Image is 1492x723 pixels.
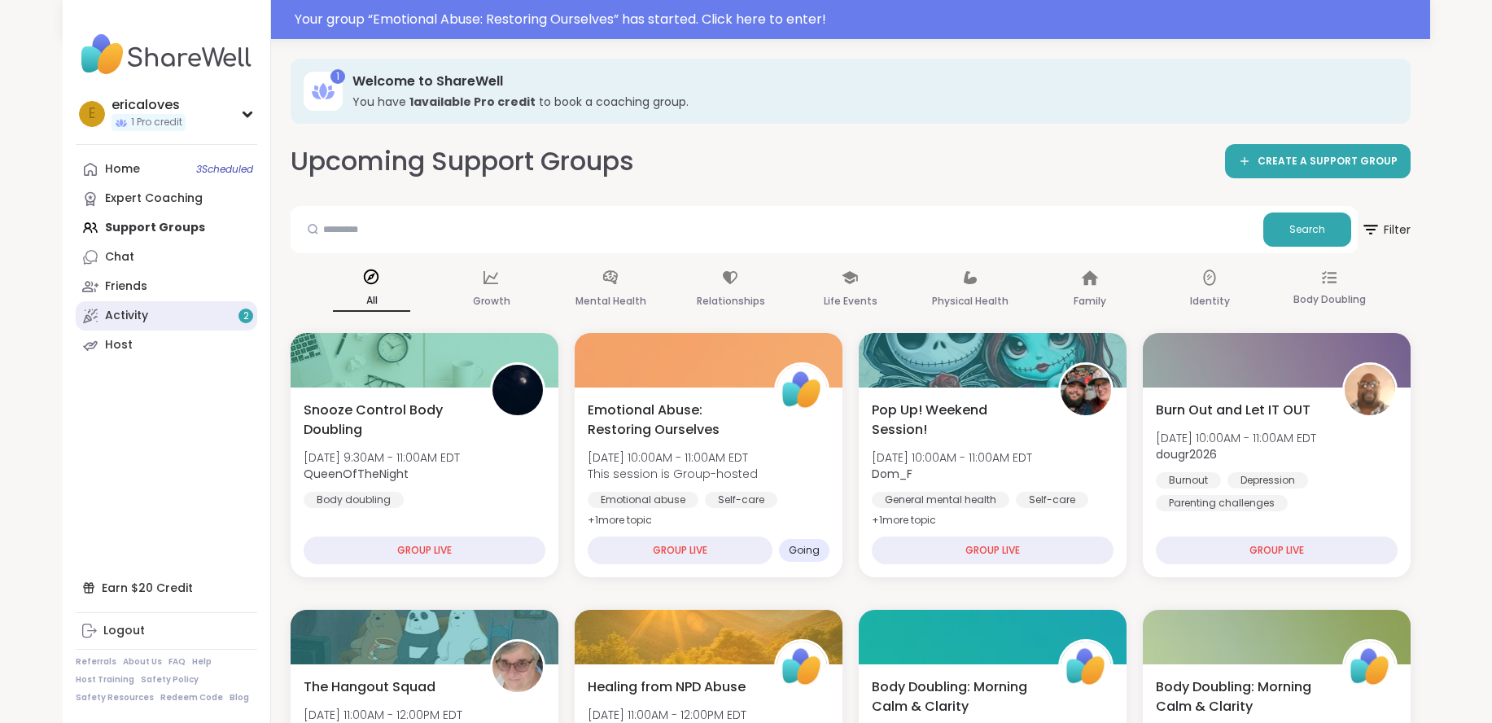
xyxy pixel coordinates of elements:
[352,72,1388,90] h3: Welcome to ShareWell
[932,291,1009,311] p: Physical Health
[76,243,257,272] a: Chat
[304,537,545,564] div: GROUP LIVE
[105,308,148,324] div: Activity
[872,492,1009,508] div: General mental health
[352,94,1388,110] h3: You have to book a coaching group.
[472,291,510,311] p: Growth
[588,537,772,564] div: GROUP LIVE
[304,449,460,466] span: [DATE] 9:30AM - 11:00AM EDT
[230,692,249,703] a: Blog
[89,103,95,125] span: e
[1061,642,1111,692] img: ShareWell
[1361,210,1411,249] span: Filter
[777,642,827,692] img: ShareWell
[160,692,223,703] a: Redeem Code
[588,449,758,466] span: [DATE] 10:00AM - 11:00AM EDT
[304,707,462,723] span: [DATE] 11:00AM - 12:00PM EDT
[575,291,646,311] p: Mental Health
[304,466,409,482] b: QueenOfTheNight
[1227,472,1308,489] div: Depression
[304,492,404,508] div: Body doubling
[1156,677,1324,716] span: Body Doubling: Morning Calm & Clarity
[1293,290,1365,309] p: Body Doubling
[588,707,758,723] span: [DATE] 11:00AM - 12:00PM EDT
[333,291,410,312] p: All
[76,573,257,602] div: Earn $20 Credit
[76,674,134,686] a: Host Training
[76,155,257,184] a: Home3Scheduled
[76,692,154,703] a: Safety Resources
[1345,642,1395,692] img: ShareWell
[588,677,746,697] span: Healing from NPD Abuse
[872,401,1040,440] span: Pop Up! Weekend Session!
[112,96,186,114] div: ericaloves
[304,401,472,440] span: Snooze Control Body Doubling
[1156,401,1310,420] span: Burn Out and Let IT OUT
[76,26,257,83] img: ShareWell Nav Logo
[777,365,827,415] img: ShareWell
[492,365,543,415] img: QueenOfTheNight
[76,301,257,331] a: Activity2
[243,309,248,323] span: 2
[1156,495,1288,511] div: Parenting challenges
[131,116,182,129] span: 1 Pro credit
[696,291,764,311] p: Relationships
[141,674,199,686] a: Safety Policy
[76,184,257,213] a: Expert Coaching
[1074,291,1106,311] p: Family
[588,401,756,440] span: Emotional Abuse: Restoring Ourselves
[105,249,134,265] div: Chat
[103,623,145,639] div: Logout
[1016,492,1088,508] div: Self-care
[409,94,536,110] b: 1 available Pro credit
[291,143,634,180] h2: Upcoming Support Groups
[1156,472,1221,489] div: Burnout
[823,291,877,311] p: Life Events
[1361,206,1411,253] button: Filter
[196,163,253,176] span: 3 Scheduled
[1156,430,1316,446] span: [DATE] 10:00AM - 11:00AM EDT
[1156,537,1398,564] div: GROUP LIVE
[304,677,435,697] span: The Hangout Squad
[1258,155,1398,169] span: CREATE A SUPPORT GROUP
[872,537,1114,564] div: GROUP LIVE
[872,466,912,482] b: Dom_F
[588,466,758,482] span: This session is Group-hosted
[76,331,257,360] a: Host
[588,492,698,508] div: Emotional abuse
[76,656,116,668] a: Referrals
[705,492,777,508] div: Self-care
[76,616,257,646] a: Logout
[1345,365,1395,415] img: dougr2026
[1225,144,1411,178] a: CREATE A SUPPORT GROUP
[295,10,1420,29] div: Your group “ Emotional Abuse: Restoring Ourselves ” has started. Click here to enter!
[1156,446,1217,462] b: dougr2026
[76,272,257,301] a: Friends
[123,656,162,668] a: About Us
[105,191,203,207] div: Expert Coaching
[492,642,543,692] img: Susan
[872,449,1032,466] span: [DATE] 10:00AM - 11:00AM EDT
[872,677,1040,716] span: Body Doubling: Morning Calm & Clarity
[1061,365,1111,415] img: Dom_F
[1189,291,1229,311] p: Identity
[105,337,133,353] div: Host
[168,656,186,668] a: FAQ
[330,69,345,84] div: 1
[192,656,212,668] a: Help
[1263,213,1351,247] button: Search
[105,278,147,295] div: Friends
[1289,222,1325,237] span: Search
[105,161,140,177] div: Home
[789,544,820,557] span: Going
